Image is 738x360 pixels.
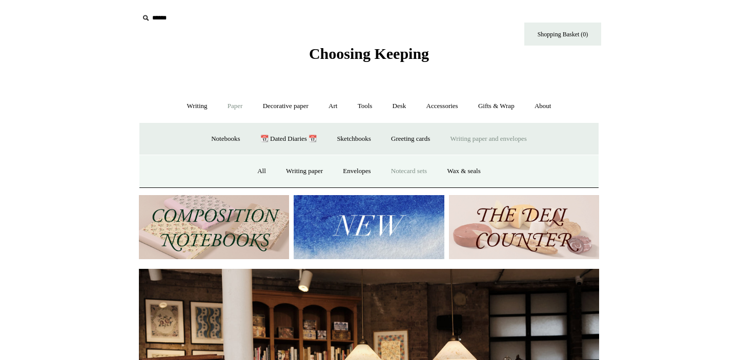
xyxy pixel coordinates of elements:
a: Wax & seals [438,158,489,185]
a: Art [319,93,346,120]
img: New.jpg__PID:f73bdf93-380a-4a35-bcfe-7823039498e1 [294,195,444,259]
a: Accessories [417,93,467,120]
span: Choosing Keeping [309,45,429,62]
a: Desk [383,93,416,120]
a: Notebooks [202,125,249,153]
a: Writing paper and envelopes [441,125,536,153]
a: Gifts & Wrap [469,93,524,120]
img: 202302 Composition ledgers.jpg__PID:69722ee6-fa44-49dd-a067-31375e5d54ec [139,195,289,259]
a: Writing paper [277,158,332,185]
a: Shopping Basket (0) [524,23,601,46]
a: Writing [178,93,217,120]
a: Paper [218,93,252,120]
a: Notecard sets [382,158,436,185]
a: Tools [348,93,382,120]
a: Choosing Keeping [309,53,429,60]
a: About [525,93,561,120]
img: The Deli Counter [449,195,599,259]
a: Greeting cards [382,125,439,153]
a: Sketchbooks [327,125,380,153]
a: Envelopes [334,158,380,185]
a: Decorative paper [254,93,318,120]
a: All [248,158,275,185]
a: 📆 Dated Diaries 📆 [251,125,326,153]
